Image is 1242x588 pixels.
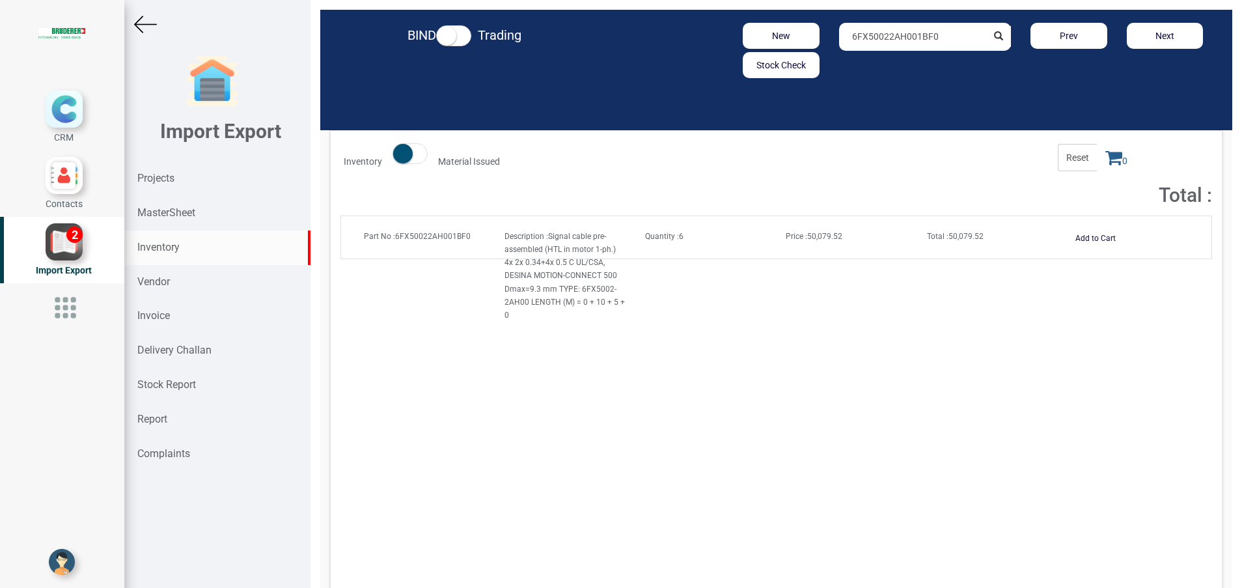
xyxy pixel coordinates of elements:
strong: Stock Report [137,378,196,391]
button: Stock Check [743,52,819,78]
input: Search by product [839,23,987,51]
button: Next [1127,23,1203,49]
span: 50,079.52 [927,232,984,241]
b: Import Export [160,120,281,143]
strong: Description : [504,232,548,241]
strong: MasterSheet [137,206,195,219]
strong: Inventory [344,156,382,167]
span: Reset [1058,144,1097,171]
span: 6 [645,232,683,241]
span: 0 [1097,144,1136,171]
span: Signal cable pre-assembled (HTL in motor 1-ph.) 4x 2x 0.34+4x 0.5 C UL/CSA, DESINA MOTION-CONNECT... [504,232,625,320]
strong: Price : [786,232,807,241]
span: 50,079.52 [786,232,842,241]
strong: Material Issued [438,156,500,167]
strong: BIND [407,27,436,43]
span: 6FX50022AH001BF0 [364,232,471,241]
button: Prev [1030,23,1107,49]
strong: Trading [478,27,521,43]
strong: Total : [927,232,948,241]
strong: Delivery Challan [137,344,212,356]
span: Contacts [46,199,83,209]
span: CRM [54,132,74,143]
strong: Inventory [137,241,180,253]
button: Add to Cart [1068,229,1124,248]
div: 2 [66,227,83,243]
strong: Quantity : [645,232,679,241]
strong: Part No : [364,232,395,241]
button: New [743,23,819,49]
strong: Complaints [137,447,190,460]
h2: Total : [938,184,1212,206]
strong: Projects [137,172,174,184]
strong: Invoice [137,309,170,322]
span: Import Export [36,265,92,275]
strong: Vendor [137,275,170,288]
img: garage-closed.png [186,55,238,107]
strong: Report [137,413,167,425]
